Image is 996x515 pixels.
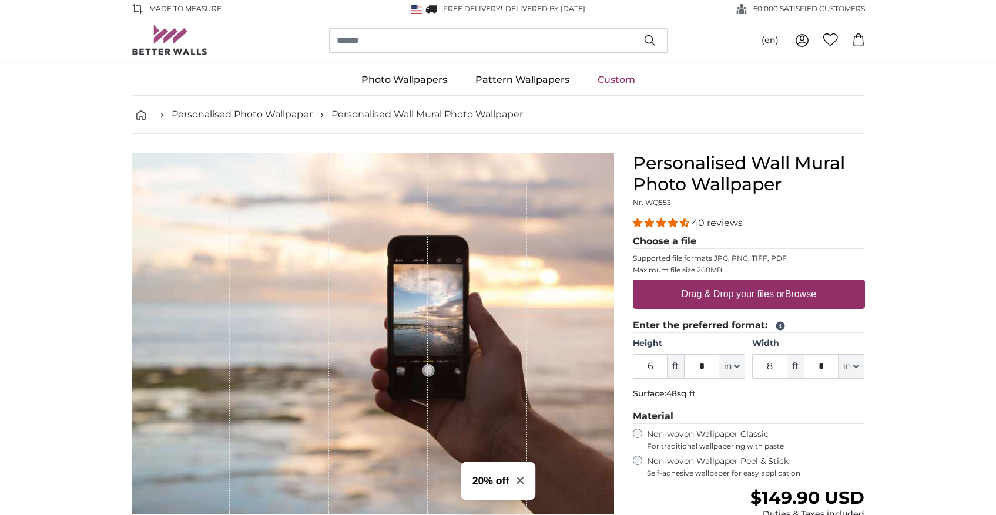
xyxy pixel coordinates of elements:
h1: Personalised Wall Mural Photo Wallpaper [633,153,865,195]
button: in [719,354,745,379]
span: in [724,361,732,372]
span: Delivered by [DATE] [505,4,585,13]
span: in [843,361,851,372]
nav: breadcrumbs [132,96,865,134]
legend: Material [633,409,865,424]
span: ft [668,354,684,379]
span: $149.90 USD [750,487,864,509]
p: Surface: [633,388,865,400]
button: in [839,354,864,379]
span: 48sq ft [666,388,696,399]
a: Pattern Wallpapers [461,65,583,95]
a: Photo Wallpapers [347,65,461,95]
img: Betterwalls [132,25,208,55]
span: For traditional wallpapering with paste [647,442,865,451]
label: Width [752,338,864,349]
span: - [502,4,585,13]
u: Browse [785,289,816,299]
label: Height [633,338,745,349]
label: Non-woven Wallpaper Peel & Stick [647,456,865,478]
legend: Choose a file [633,234,865,249]
span: Made to Measure [149,4,222,14]
span: FREE delivery! [443,4,502,13]
label: Non-woven Wallpaper Classic [647,429,865,451]
p: Maximum file size 200MB. [633,265,865,275]
img: United States [411,5,422,14]
span: Self-adhesive wallpaper for easy application [647,469,865,478]
span: ft [787,354,804,379]
button: (en) [752,30,788,51]
legend: Enter the preferred format: [633,318,865,333]
a: Personalised Photo Wallpaper [172,107,313,122]
span: 4.38 stars [633,217,692,228]
label: Drag & Drop your files or [676,282,820,306]
span: Nr. WQ553 [633,198,671,207]
p: Supported file formats JPG, PNG, TIFF, PDF [633,254,865,263]
a: Custom [583,65,649,95]
span: 40 reviews [692,217,743,228]
a: Personalised Wall Mural Photo Wallpaper [331,107,523,122]
span: 60,000 SATISFIED CUSTOMERS [753,4,865,14]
